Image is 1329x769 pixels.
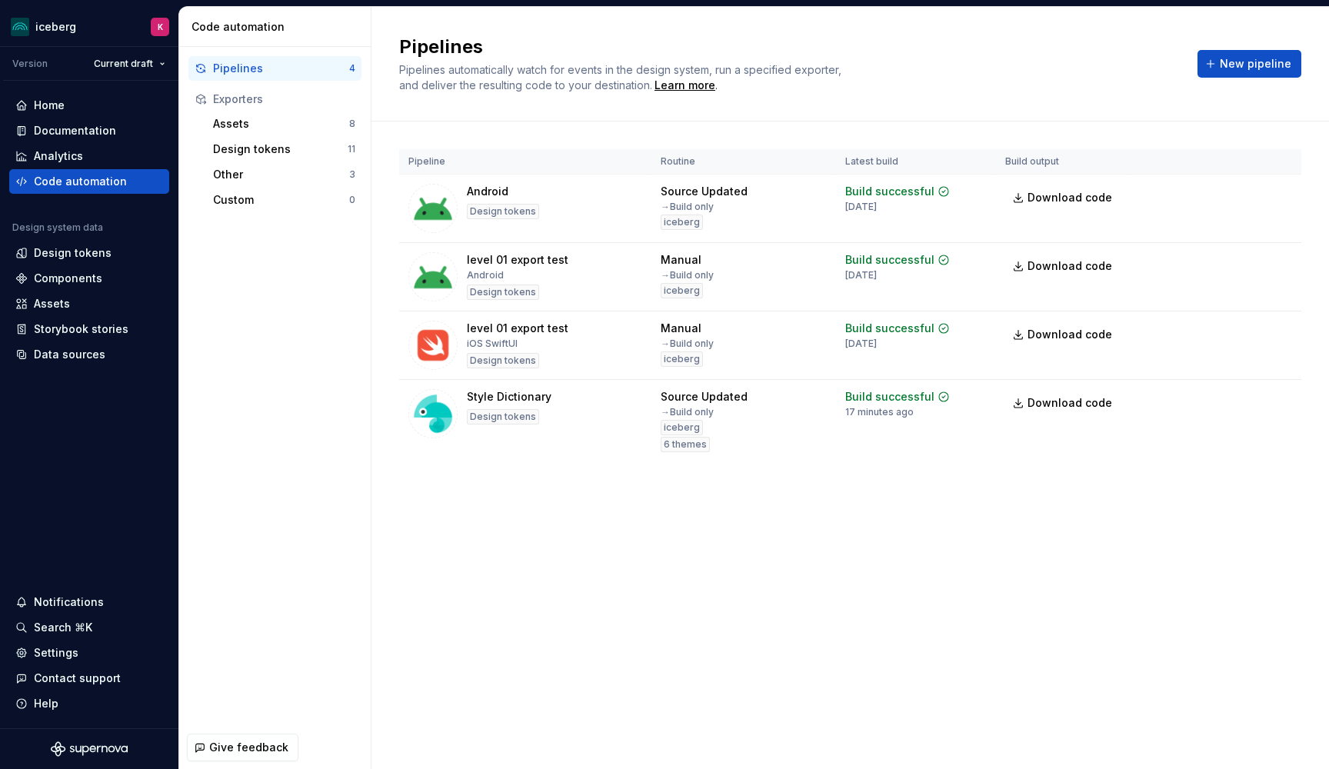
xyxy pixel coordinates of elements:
div: 0 [349,194,355,206]
div: 8 [349,118,355,130]
div: Design tokens [467,409,539,424]
button: Custom0 [207,188,361,212]
th: Routine [651,149,836,175]
a: Data sources [9,342,169,367]
th: Latest build [836,149,996,175]
button: Help [9,691,169,716]
div: K [158,21,163,33]
div: Source Updated [661,389,748,404]
div: iceberg [661,215,703,230]
div: Design tokens [213,141,348,157]
a: Home [9,93,169,118]
span: Current draft [94,58,153,70]
h2: Pipelines [399,35,1179,59]
div: Storybook stories [34,321,128,337]
div: Android [467,269,504,281]
button: Other3 [207,162,361,187]
div: → Build only [661,406,714,418]
div: Components [34,271,102,286]
a: Documentation [9,118,169,143]
button: Pipelines4 [188,56,361,81]
button: Give feedback [187,734,298,761]
a: Download code [1005,321,1122,348]
button: icebergK [3,10,175,43]
div: Build successful [845,389,934,404]
div: Documentation [34,123,116,138]
div: iceberg [661,283,703,298]
button: Search ⌘K [9,615,169,640]
div: level 01 export test [467,321,568,336]
div: Data sources [34,347,105,362]
div: iOS SwiftUI [467,338,518,350]
a: Analytics [9,144,169,168]
a: Storybook stories [9,317,169,341]
div: Manual [661,252,701,268]
a: Assets [9,291,169,316]
div: 17 minutes ago [845,406,914,418]
span: Download code [1028,395,1112,411]
span: Download code [1028,258,1112,274]
button: Current draft [87,53,172,75]
div: Design tokens [467,204,539,219]
div: Settings [34,645,78,661]
a: Components [9,266,169,291]
span: Download code [1028,327,1112,342]
span: . [652,80,718,92]
div: Help [34,696,58,711]
div: 4 [349,62,355,75]
button: New pipeline [1197,50,1301,78]
span: 6 themes [664,438,707,451]
div: Exporters [213,92,355,107]
a: Design tokens [9,241,169,265]
a: Download code [1005,184,1122,211]
div: Source Updated [661,184,748,199]
svg: Supernova Logo [51,741,128,757]
div: Manual [661,321,701,336]
div: Design tokens [34,245,112,261]
div: iceberg [661,420,703,435]
div: Assets [34,296,70,311]
div: iceberg [661,351,703,367]
th: Build output [996,149,1131,175]
button: Assets8 [207,112,361,136]
a: Download code [1005,389,1122,417]
div: → Build only [661,269,714,281]
div: Build successful [845,184,934,199]
div: Home [34,98,65,113]
a: Code automation [9,169,169,194]
div: Build successful [845,252,934,268]
button: Design tokens11 [207,137,361,161]
div: iceberg [35,19,76,35]
a: Learn more [655,78,715,93]
div: [DATE] [845,201,877,213]
div: [DATE] [845,338,877,350]
div: Build successful [845,321,934,336]
a: Download code [1005,252,1122,280]
div: → Build only [661,201,714,213]
div: 3 [349,168,355,181]
div: → Build only [661,338,714,350]
div: Analytics [34,148,83,164]
div: Search ⌘K [34,620,92,635]
div: Design system data [12,221,103,234]
div: [DATE] [845,269,877,281]
div: 11 [348,143,355,155]
span: Download code [1028,190,1112,205]
th: Pipeline [399,149,651,175]
div: Assets [213,116,349,131]
button: Contact support [9,666,169,691]
a: Settings [9,641,169,665]
div: level 01 export test [467,252,568,268]
button: Notifications [9,590,169,614]
div: Contact support [34,671,121,686]
div: Design tokens [467,285,539,300]
span: New pipeline [1220,56,1291,72]
span: Pipelines automatically watch for events in the design system, run a specified exporter, and deli... [399,63,844,92]
span: Give feedback [209,740,288,755]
